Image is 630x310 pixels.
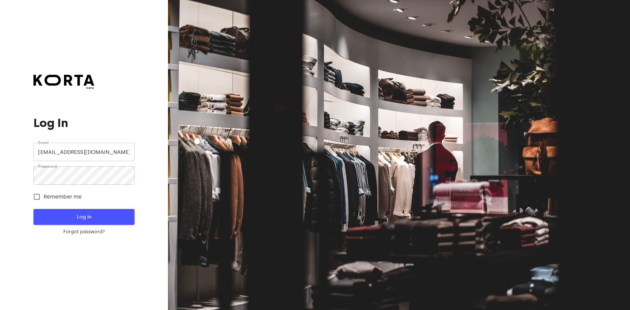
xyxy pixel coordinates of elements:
button: Log In [33,209,134,225]
span: beta [33,86,94,90]
a: beta [33,75,94,90]
span: Remember me [44,193,82,201]
span: Log In [44,213,124,221]
h1: Log In [33,116,134,130]
img: Korta [33,75,94,86]
a: Forgot password? [33,229,134,235]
